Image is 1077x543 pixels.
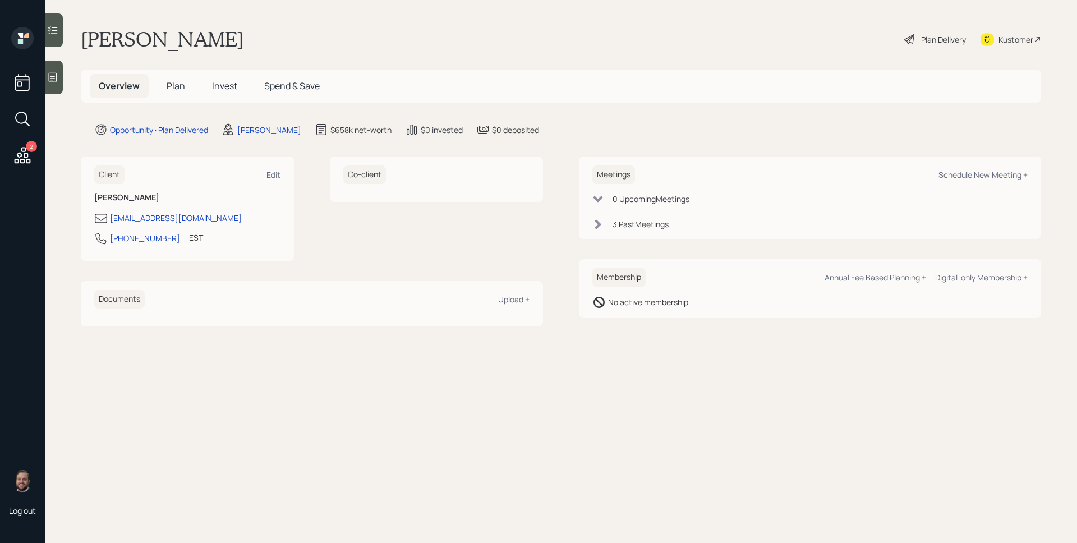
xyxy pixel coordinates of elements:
[237,124,301,136] div: [PERSON_NAME]
[935,272,1028,283] div: Digital-only Membership +
[592,165,635,184] h6: Meetings
[592,268,646,287] h6: Membership
[330,124,392,136] div: $658k net-worth
[94,165,125,184] h6: Client
[167,80,185,92] span: Plan
[421,124,463,136] div: $0 invested
[492,124,539,136] div: $0 deposited
[998,34,1033,45] div: Kustomer
[110,232,180,244] div: [PHONE_NUMBER]
[264,80,320,92] span: Spend & Save
[921,34,966,45] div: Plan Delivery
[825,272,926,283] div: Annual Fee Based Planning +
[94,193,280,203] h6: [PERSON_NAME]
[498,294,530,305] div: Upload +
[110,212,242,224] div: [EMAIL_ADDRESS][DOMAIN_NAME]
[26,141,37,152] div: 2
[212,80,237,92] span: Invest
[343,165,386,184] h6: Co-client
[99,80,140,92] span: Overview
[613,218,669,230] div: 3 Past Meeting s
[266,169,280,180] div: Edit
[11,470,34,492] img: james-distasi-headshot.png
[81,27,244,52] h1: [PERSON_NAME]
[938,169,1028,180] div: Schedule New Meeting +
[608,296,688,308] div: No active membership
[613,193,689,205] div: 0 Upcoming Meeting s
[9,505,36,516] div: Log out
[94,290,145,309] h6: Documents
[110,124,208,136] div: Opportunity · Plan Delivered
[189,232,203,243] div: EST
